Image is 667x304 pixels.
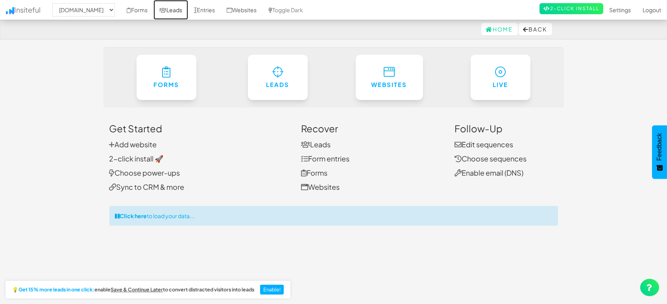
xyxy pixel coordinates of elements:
a: Live [471,55,530,100]
h6: Websites [371,82,407,88]
a: Save & Continue Later [111,287,163,293]
a: Websites [301,182,340,191]
h3: Get Started [109,123,290,133]
h6: Live [486,82,515,88]
h6: Forms [152,82,181,88]
button: Back [519,23,552,35]
div: to load your data... [109,206,558,226]
a: Add website [109,140,157,149]
span: Feedback [656,133,663,161]
a: Choose power-ups [109,168,180,177]
a: Leads [301,140,331,149]
a: Edit sequences [455,140,513,149]
a: Choose sequences [455,154,527,163]
a: Form entries [301,154,349,163]
h2: 💡 enable to convert distracted visitors into leads [12,287,254,293]
a: Websites [356,55,423,100]
button: Feedback - Show survey [652,125,667,179]
button: Enable! [260,285,284,295]
a: Forms [137,55,196,100]
h6: Leads [264,82,292,88]
a: 2-click install 🚀 [109,154,164,163]
strong: Get 15% more leads in one click: [18,287,94,293]
a: Forms [301,168,327,177]
h3: Recover [301,123,443,133]
a: Leads [248,55,308,100]
a: Enable email (DNS) [455,168,523,177]
h3: Follow-Up [455,123,558,133]
a: 2-Click Install [540,3,603,14]
a: Home [481,23,518,35]
u: Save & Continue Later [111,286,163,293]
img: icon.png [6,7,14,14]
strong: Click here [120,212,147,219]
a: Sync to CRM & more [109,182,185,191]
